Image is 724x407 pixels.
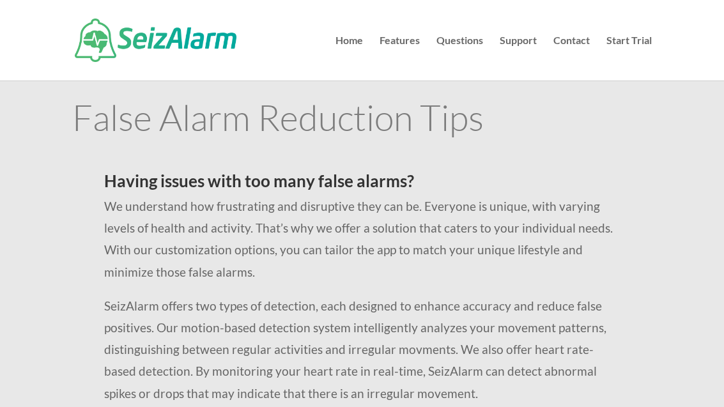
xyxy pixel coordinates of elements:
[553,36,590,81] a: Contact
[104,196,619,295] p: We understand how frustrating and disruptive they can be. Everyone is unique, with varying levels...
[104,173,619,196] h2: Having issues with too many false alarms?
[436,36,483,81] a: Questions
[606,36,652,81] a: Start Trial
[335,36,363,81] a: Home
[380,36,420,81] a: Features
[72,99,651,141] h1: False Alarm Reduction Tips
[610,357,710,393] iframe: Help widget launcher
[500,36,537,81] a: Support
[75,19,236,62] img: SeizAlarm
